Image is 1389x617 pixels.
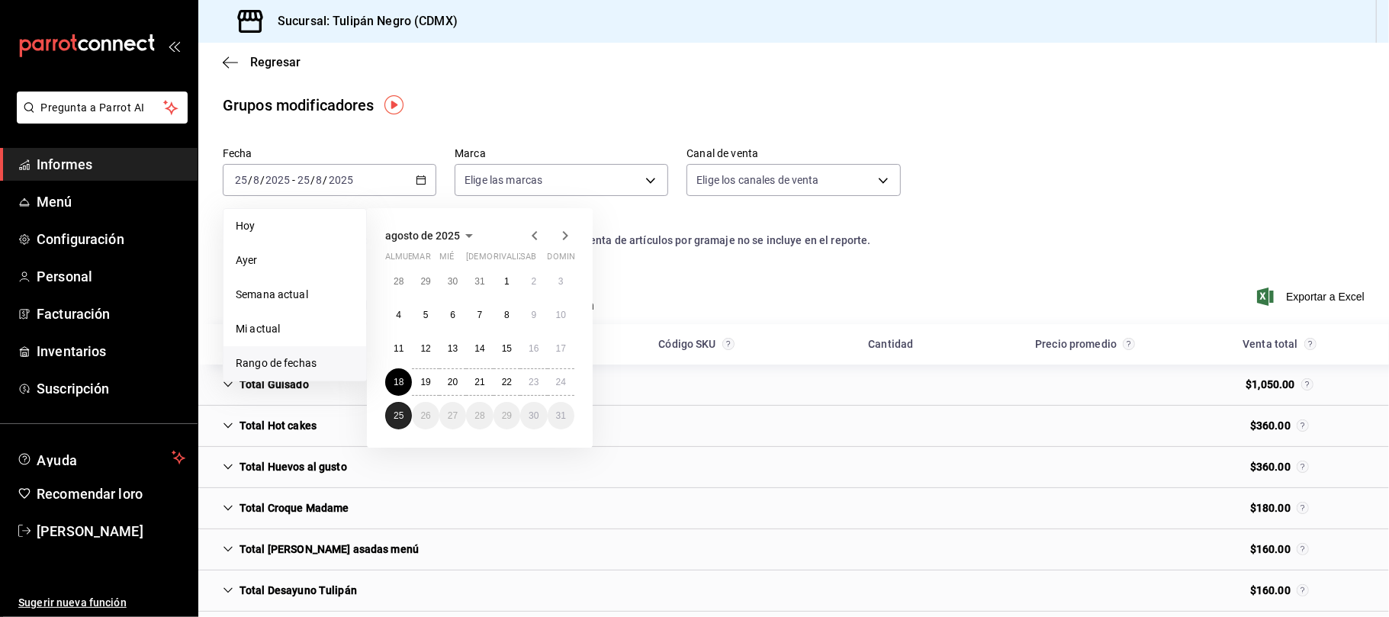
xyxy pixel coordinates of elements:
font: Inventarios [37,343,106,359]
abbr: 15 de agosto de 2025 [502,343,512,354]
input: -- [234,174,248,186]
font: Venta total [1243,338,1297,350]
font: 19 [420,377,430,387]
button: Exportar a Excel [1260,288,1365,306]
font: 22 [502,377,512,387]
svg: Venta total = venta de artículos + venta grupos modificadores [1297,543,1309,555]
button: 7 de agosto de 2025 [466,301,493,329]
button: Regresar [223,55,301,69]
svg: Venta total = venta de artículos + venta grupos modificadores [1297,502,1309,514]
button: 28 de agosto de 2025 [466,402,493,429]
button: 23 de agosto de 2025 [520,368,547,396]
button: 30 de agosto de 2025 [520,402,547,429]
abbr: lunes [385,252,430,268]
div: Cell [684,584,709,596]
div: Row [198,570,1389,612]
button: 5 de agosto de 2025 [412,301,439,329]
button: 25 de agosto de 2025 [385,402,412,429]
button: 16 de agosto de 2025 [520,335,547,362]
font: rivalizar [494,252,535,262]
font: / [323,174,328,186]
font: - [292,174,295,186]
font: 24 [556,377,566,387]
font: Menú [37,194,72,210]
font: Sucursal: Tulipán Negro (CDMX) [278,14,458,28]
abbr: 31 de julio de 2025 [474,276,484,287]
svg: Venta total = venta de artículos + venta grupos modificadores [1297,419,1309,432]
font: 13 [448,343,458,354]
abbr: 31 de agosto de 2025 [556,410,566,421]
font: mié [439,252,454,262]
abbr: 28 de julio de 2025 [394,276,404,287]
button: 24 de agosto de 2025 [548,368,574,396]
font: 30 [448,276,458,287]
button: 28 de julio de 2025 [385,268,412,295]
font: 5 [423,310,429,320]
abbr: 17 de agosto de 2025 [556,343,566,354]
button: 29 de julio de 2025 [412,268,439,295]
font: Suscripción [37,381,109,397]
div: Cell [684,461,709,473]
button: 21 de agosto de 2025 [466,368,493,396]
font: Ayuda [37,452,78,468]
abbr: 16 de agosto de 2025 [529,343,539,354]
div: Celda de cabeza [211,330,600,358]
button: 31 de julio de 2025 [466,268,493,295]
font: 29 [502,410,512,421]
abbr: 9 de agosto de 2025 [531,310,536,320]
div: Row [198,447,1389,488]
font: 10 [556,310,566,320]
abbr: 25 de agosto de 2025 [394,410,404,421]
font: 6 [450,310,455,320]
button: 29 de agosto de 2025 [494,402,520,429]
div: Row [198,529,1389,570]
font: 18 [394,377,404,387]
img: Marcador de información sobre herramientas [384,95,404,114]
font: / [260,174,265,186]
button: 12 de agosto de 2025 [412,335,439,362]
div: Cell [1238,577,1321,605]
button: 20 de agosto de 2025 [439,368,466,396]
abbr: 1 de agosto de 2025 [504,276,510,287]
font: 7 [477,310,483,320]
font: Ayer [236,254,258,266]
button: 11 de agosto de 2025 [385,335,412,362]
div: Celda de cabeza [988,330,1182,358]
button: 14 de agosto de 2025 [466,335,493,362]
abbr: 29 de agosto de 2025 [502,410,512,421]
font: mar [412,252,430,262]
font: 23 [529,377,539,387]
font: 28 [474,410,484,421]
button: 10 de agosto de 2025 [548,301,574,329]
div: Cell [211,371,321,399]
abbr: 19 de agosto de 2025 [420,377,430,387]
div: Cell [1073,543,1098,555]
abbr: 23 de agosto de 2025 [529,377,539,387]
abbr: viernes [494,252,535,268]
button: 31 de agosto de 2025 [548,402,574,429]
div: Cell [684,502,709,514]
svg: La venta total considera cambios de precios en los artículos así como costos adicionales por grup... [1304,338,1317,350]
button: 1 de agosto de 2025 [494,268,520,295]
font: 25 [394,410,404,421]
font: almuerzo [385,252,430,262]
font: Exportar a Excel [1286,291,1365,303]
font: 29 [420,276,430,287]
font: 15 [502,343,512,354]
font: 16 [529,343,539,354]
button: 17 de agosto de 2025 [548,335,574,362]
font: Configuración [37,231,124,247]
font: Rango de fechas [236,357,317,369]
font: 28 [394,276,404,287]
font: 30 [529,410,539,421]
div: Celda de cabeza [1182,330,1377,358]
abbr: 27 de agosto de 2025 [448,410,458,421]
font: Cantidad [868,338,913,350]
div: Cell [879,584,903,596]
font: 1 [504,276,510,287]
div: Cell [1073,378,1098,390]
font: 26 [420,410,430,421]
abbr: 29 de julio de 2025 [420,276,430,287]
font: 17 [556,343,566,354]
